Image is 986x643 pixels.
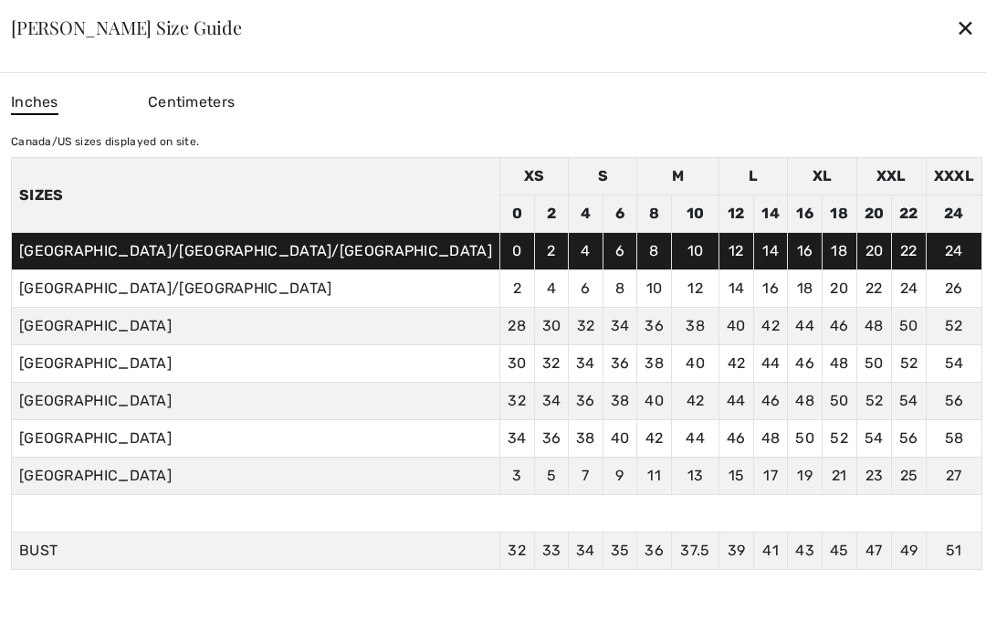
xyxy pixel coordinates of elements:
td: 38 [569,420,603,458]
td: 21 [822,458,856,495]
td: 40 [719,308,754,345]
td: 42 [719,345,754,383]
th: Sizes [11,158,499,233]
td: 36 [569,383,603,420]
td: 46 [753,383,788,420]
td: 54 [892,383,927,420]
td: 27 [926,458,981,495]
td: XXL [856,158,926,195]
td: 10 [637,270,672,308]
td: 46 [719,420,754,458]
td: M [637,158,719,195]
td: 4 [569,195,603,233]
td: 30 [499,345,534,383]
div: ✕ [956,8,975,47]
td: 10 [671,233,719,270]
td: 22 [856,270,892,308]
span: 47 [865,542,883,559]
td: 14 [719,270,754,308]
td: 0 [499,233,534,270]
td: 42 [753,308,788,345]
td: 0 [499,195,534,233]
td: 34 [499,420,534,458]
td: BUST [11,532,499,570]
td: 15 [719,458,754,495]
td: 42 [671,383,719,420]
span: 41 [762,542,779,559]
td: [GEOGRAPHIC_DATA]/[GEOGRAPHIC_DATA]/[GEOGRAPHIC_DATA] [11,233,499,270]
div: Canada/US sizes displayed on site. [11,133,982,150]
div: [PERSON_NAME] Size Guide [11,18,242,37]
td: 26 [926,270,981,308]
td: [GEOGRAPHIC_DATA] [11,383,499,420]
td: 22 [892,233,927,270]
td: 34 [603,308,637,345]
td: 58 [926,420,981,458]
td: 25 [892,458,927,495]
td: 44 [753,345,788,383]
td: 16 [788,233,823,270]
td: 50 [822,383,856,420]
td: 24 [892,270,927,308]
td: 20 [856,233,892,270]
td: 40 [603,420,637,458]
td: 6 [603,233,637,270]
td: 18 [788,270,823,308]
td: 50 [788,420,823,458]
td: 56 [926,383,981,420]
span: Inches [11,91,58,115]
td: L [719,158,788,195]
td: 46 [822,308,856,345]
span: 43 [795,542,814,559]
td: [GEOGRAPHIC_DATA] [11,345,499,383]
td: 36 [534,420,569,458]
td: 30 [534,308,569,345]
td: 42 [637,420,672,458]
span: Centimeters [148,93,235,111]
td: [GEOGRAPHIC_DATA]/[GEOGRAPHIC_DATA] [11,270,499,308]
td: 28 [499,308,534,345]
td: 8 [637,195,672,233]
td: XXXL [926,158,981,195]
td: 52 [822,420,856,458]
td: 34 [569,345,603,383]
td: 12 [671,270,719,308]
td: 50 [856,345,892,383]
td: 2 [499,270,534,308]
td: XS [499,158,568,195]
td: 6 [569,270,603,308]
td: 16 [788,195,823,233]
td: 5 [534,458,569,495]
td: 36 [603,345,637,383]
td: 48 [856,308,892,345]
td: 32 [569,308,603,345]
td: 48 [753,420,788,458]
td: 12 [719,195,754,233]
span: 33 [542,542,561,559]
td: 24 [926,195,981,233]
td: 34 [534,383,569,420]
td: 38 [637,345,672,383]
td: [GEOGRAPHIC_DATA] [11,458,499,495]
td: 14 [753,195,788,233]
td: 9 [603,458,637,495]
td: 48 [788,383,823,420]
td: 40 [637,383,672,420]
td: 6 [603,195,637,233]
td: 56 [892,420,927,458]
td: 38 [671,308,719,345]
td: 46 [788,345,823,383]
span: 32 [508,542,526,559]
td: [GEOGRAPHIC_DATA] [11,420,499,458]
td: 48 [822,345,856,383]
td: 20 [822,270,856,308]
td: 2 [534,233,569,270]
td: XL [788,158,856,195]
td: 8 [637,233,672,270]
td: 19 [788,458,823,495]
td: 52 [856,383,892,420]
td: 14 [753,233,788,270]
td: 11 [637,458,672,495]
td: 12 [719,233,754,270]
td: 24 [926,233,981,270]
